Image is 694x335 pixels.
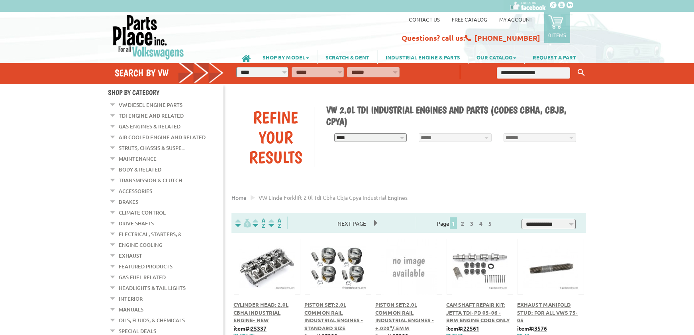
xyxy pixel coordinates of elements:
[119,132,206,142] a: Air Cooled Engine and Related
[119,197,138,207] a: Brakes
[329,220,374,227] a: Next Page
[112,14,185,60] img: Parts Place Inc!
[517,301,578,323] a: Exhaust Manifold Stud: For All VWs 75-05
[409,16,440,23] a: Contact us
[446,325,479,332] b: item#:
[534,325,547,332] u: 3576
[119,240,163,250] a: Engine Cooling
[452,16,487,23] a: Free Catalog
[544,12,570,43] a: 0 items
[450,217,457,229] span: 1
[119,229,185,239] a: Electrical, Starters, &...
[119,143,185,153] a: Struts, Chassis & Suspe...
[119,315,185,325] a: Oils, Fluids, & Chemicals
[517,325,547,332] b: item#:
[119,304,143,315] a: Manuals
[459,220,466,227] a: 2
[237,107,314,167] div: Refine Your Results
[326,104,580,127] h1: VW 2.0L TDI Industrial Engines and Parts (Codes CBHA, CBJB, CPYA)
[119,164,161,175] a: Body & Related
[378,50,468,64] a: INDUSTRIAL ENGINE & PARTS
[416,217,515,229] div: Page
[119,283,186,293] a: Headlights & Tail Lights
[259,194,408,201] span: VW linde forklift 2 0l tdi cbha cbja cpya industrial engines
[233,301,288,323] a: Cylinder Head: 2.0L CBHA Industrial Engine- New
[119,294,143,304] a: Interior
[469,50,524,64] a: OUR CATALOG
[251,325,267,332] u: 25337
[255,50,317,64] a: SHOP BY MODEL
[115,67,224,79] h4: Search by VW
[525,50,584,64] a: REQUEST A PART
[119,110,184,121] a: TDI Engine and Related
[108,88,223,97] h4: Shop By Category
[463,325,479,332] u: 22561
[119,121,180,132] a: Gas Engines & Related
[267,219,283,228] img: Sort by Sales Rank
[318,50,377,64] a: SCRATCH & DENT
[251,219,267,228] img: Sort by Headline
[329,217,374,229] span: Next Page
[119,207,166,218] a: Climate Control
[235,219,251,228] img: filterpricelow.svg
[119,186,152,196] a: Accessories
[499,16,532,23] a: My Account
[119,154,157,164] a: Maintenance
[304,301,363,331] a: Piston Set:2.0L Common Rail Industrial Engines - Standard Size
[477,220,484,227] a: 4
[486,220,494,227] a: 5
[119,272,166,282] a: Gas Fuel Related
[119,218,154,229] a: Drive Shafts
[119,261,173,272] a: Featured Products
[446,301,510,323] a: Camshaft Repair Kit: Jetta TDI-PD 05-06 - BRM Engine Code Only
[548,32,566,38] p: 0 items
[233,325,267,332] b: item#:
[575,66,587,79] button: Keyword Search
[119,175,182,185] a: Transmission & Clutch
[468,220,475,227] a: 3
[231,194,247,201] a: Home
[375,301,434,331] a: Piston Set:2.0L Common Rail Industrial Engines - +.020"/.5mm
[119,100,182,110] a: VW Diesel Engine Parts
[119,250,142,261] a: Exhaust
